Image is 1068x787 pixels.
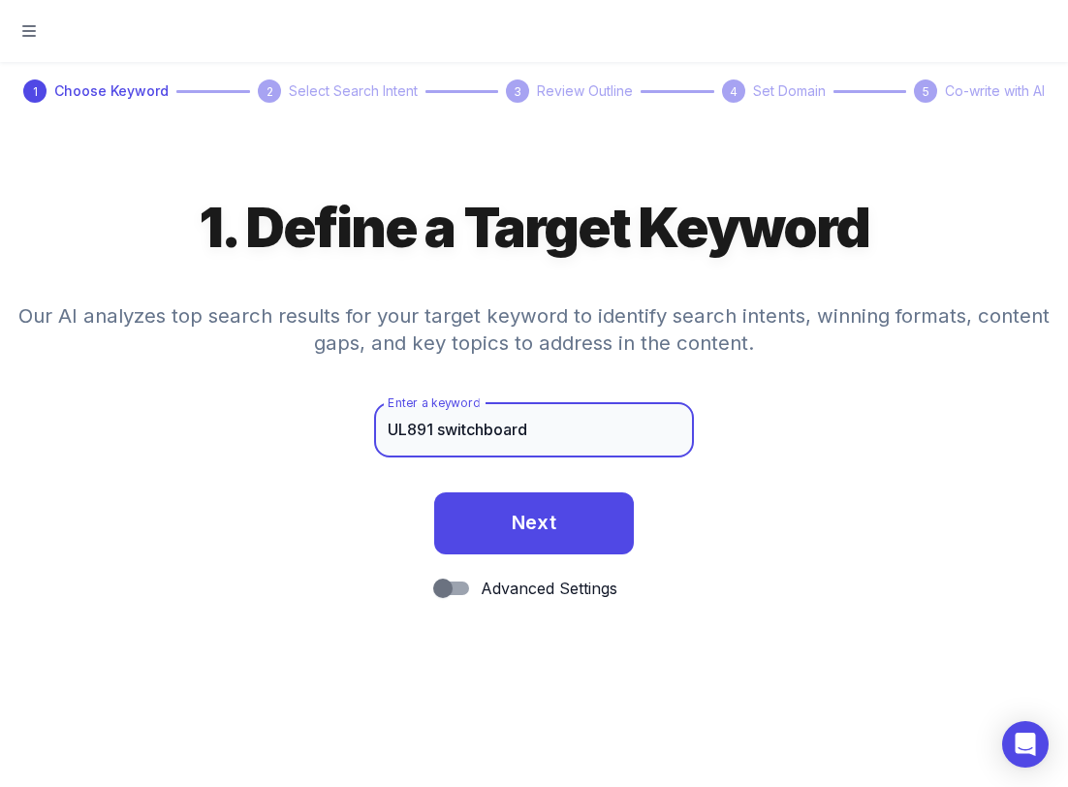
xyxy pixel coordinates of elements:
span: Advanced Settings [481,577,617,600]
button: Next [434,492,635,554]
span: Next [512,506,557,540]
text: 1 [33,84,38,99]
text: 4 [730,84,738,99]
h1: 1. Define a Target Keyword [200,193,869,264]
div: Open Intercom Messenger [1002,721,1049,768]
span: Select Search Intent [289,80,418,102]
span: Review Outline [537,80,633,102]
text: 5 [923,84,929,99]
text: 2 [266,84,272,99]
span: Co-write with AI [945,80,1045,102]
text: 3 [514,84,521,99]
label: Enter a keyword [388,394,480,411]
span: Choose Keyword [54,80,169,102]
span: Set Domain [753,80,826,102]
